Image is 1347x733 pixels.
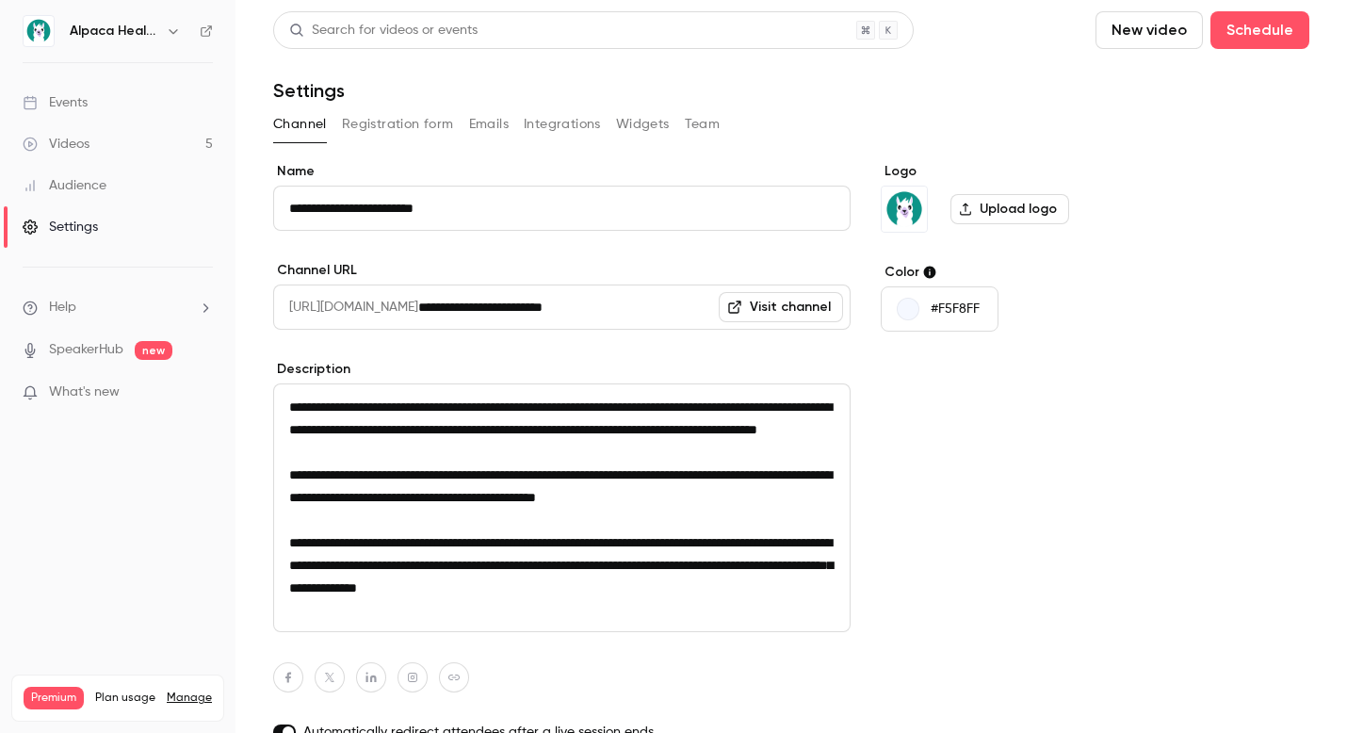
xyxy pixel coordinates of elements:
div: Search for videos or events [289,21,478,41]
span: Premium [24,687,84,709]
li: help-dropdown-opener [23,298,213,318]
span: Plan usage [95,691,155,706]
div: Audience [23,176,106,195]
button: Channel [273,109,327,139]
span: new [135,341,172,360]
span: What's new [49,383,120,402]
div: Events [23,93,88,112]
h1: Settings [273,79,345,102]
button: Widgets [616,109,670,139]
img: Alpaca Health for Families [24,16,54,46]
span: [URL][DOMAIN_NAME] [273,285,418,330]
a: Visit channel [719,292,843,322]
label: Name [273,162,851,181]
button: Integrations [524,109,601,139]
iframe: Noticeable Trigger [190,384,213,401]
img: Alpaca Health for Families [882,187,927,232]
div: Videos [23,135,89,154]
label: Color [881,263,1170,282]
p: #F5F8FF [931,300,980,318]
h6: Alpaca Health for Families [70,22,158,41]
a: SpeakerHub [49,340,123,360]
label: Description [273,360,851,379]
label: Upload logo [950,194,1069,224]
button: Emails [469,109,509,139]
label: Logo [881,162,1170,181]
button: Schedule [1210,11,1309,49]
a: Manage [167,691,212,706]
button: New video [1095,11,1203,49]
label: Channel URL [273,261,851,280]
button: Registration form [342,109,454,139]
span: Help [49,298,76,318]
button: Team [685,109,721,139]
div: Settings [23,218,98,236]
button: #F5F8FF [881,286,998,332]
